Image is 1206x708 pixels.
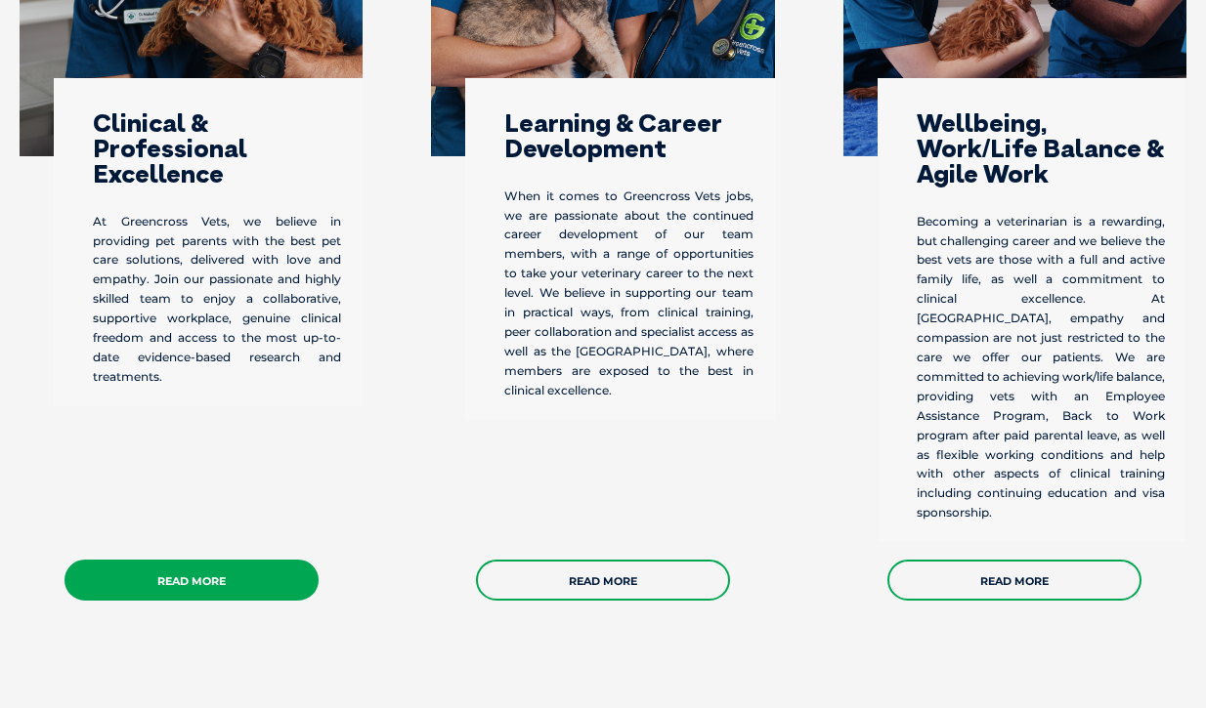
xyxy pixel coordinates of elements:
h3: Clinical & Professional Excellence [93,110,341,187]
p: Becoming a veterinarian is a rewarding, but challenging career and we believe the best vets are t... [917,212,1165,523]
p: At Greencross Vets, we believe in providing pet parents with the best pet care solutions, deliver... [93,212,341,387]
a: Read More [65,560,319,601]
h3: Learning & Career Development [504,110,753,161]
p: When it comes to Greencross Vets jobs, we are passionate about the continued career development o... [504,187,753,400]
a: Read More [476,560,730,601]
h3: Wellbeing, Work/Life Balance & Agile Work [917,110,1165,187]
